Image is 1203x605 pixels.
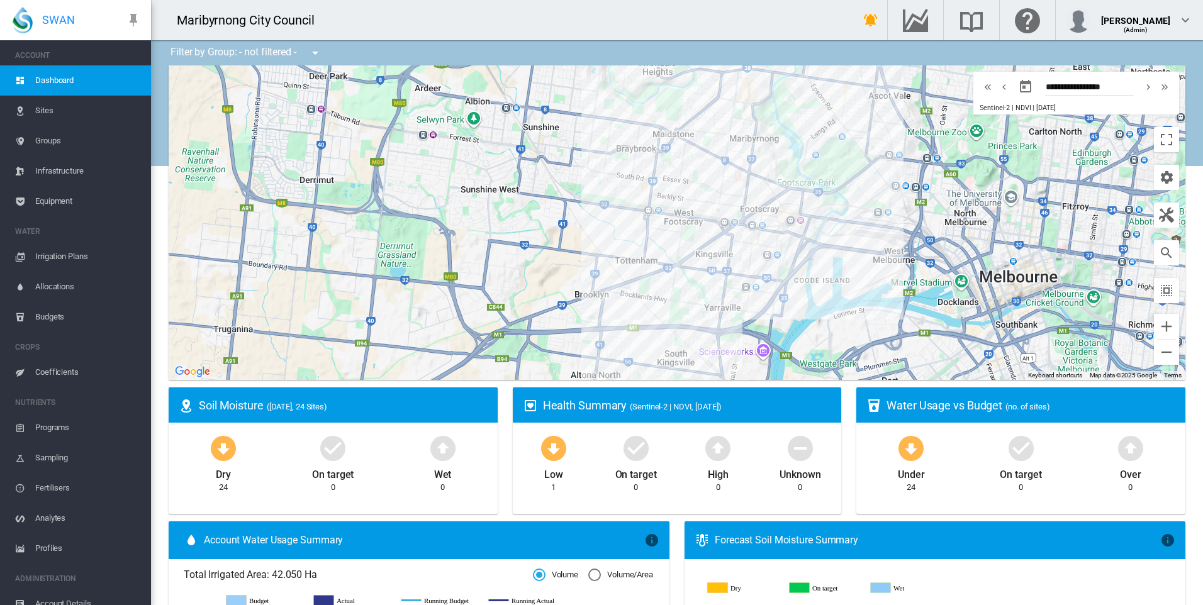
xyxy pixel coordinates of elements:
span: Map data ©2025 Google [1090,372,1157,379]
div: 0 [716,482,720,493]
div: Low [544,463,563,482]
button: icon-bell-ring [858,8,883,33]
button: icon-chevron-right [1140,79,1156,94]
span: Analytes [35,503,141,533]
div: 24 [907,482,915,493]
button: Zoom in [1154,314,1179,339]
md-icon: Go to the Data Hub [900,13,931,28]
g: Wet [871,582,943,594]
span: Equipment [35,186,141,216]
a: Terms [1164,372,1182,379]
md-icon: icon-magnify [1159,245,1174,260]
md-icon: icon-menu-down [308,45,323,60]
div: High [708,463,729,482]
a: Open this area in Google Maps (opens a new window) [172,364,213,380]
span: Sites [35,96,141,126]
md-icon: icon-chevron-double-right [1158,79,1172,94]
div: Under [898,463,925,482]
span: ACCOUNT [15,45,141,65]
img: profile.jpg [1066,8,1091,33]
span: (Sentinel-2 | NDVI, [DATE]) [630,402,721,411]
div: Maribyrnong City Council [177,11,326,29]
div: Wet [434,463,452,482]
md-icon: icon-heart-box-outline [523,398,538,413]
img: Google [172,364,213,380]
div: 0 [331,482,335,493]
div: 24 [219,482,228,493]
md-icon: icon-chevron-right [1141,79,1155,94]
div: 0 [1128,482,1133,493]
button: Keyboard shortcuts [1028,371,1082,380]
span: Programs [35,413,141,443]
g: On target [790,582,861,594]
div: 0 [1019,482,1023,493]
span: Profiles [35,533,141,563]
md-icon: Search the knowledge base [956,13,987,28]
md-icon: icon-arrow-up-bold-circle [1116,433,1146,463]
span: ([DATE], 24 Sites) [267,402,327,411]
span: Dashboard [35,65,141,96]
div: Dry [216,463,231,482]
span: Account Water Usage Summary [204,533,644,547]
md-icon: icon-water [184,533,199,548]
div: Forecast Soil Moisture Summary [715,533,1160,547]
span: Fertilisers [35,473,141,503]
md-icon: icon-checkbox-marked-circle [621,433,651,463]
div: Soil Moisture [199,397,488,413]
span: | [DATE] [1032,104,1055,112]
md-icon: icon-checkbox-marked-circle [1006,433,1036,463]
md-icon: icon-arrow-down-bold-circle [539,433,569,463]
div: Water Usage vs Budget [887,397,1175,413]
div: Filter by Group: - not filtered - [161,40,332,65]
span: ADMINISTRATION [15,569,141,589]
span: Infrastructure [35,156,141,186]
span: (Admin) [1124,26,1148,33]
md-icon: icon-cup-water [866,398,881,413]
span: WATER [15,221,141,241]
button: icon-chevron-left [996,79,1012,94]
md-icon: icon-select-all [1159,283,1174,298]
md-icon: icon-arrow-up-bold-circle [703,433,733,463]
md-icon: icon-chevron-down [1178,13,1193,28]
span: Groups [35,126,141,156]
div: Health Summary [543,397,832,413]
button: md-calendar [1013,74,1038,99]
div: 0 [634,482,638,493]
button: icon-menu-down [303,40,328,65]
g: Dry [708,582,780,594]
md-radio-button: Volume/Area [588,569,653,581]
span: SWAN [42,12,75,28]
md-icon: icon-information [1160,533,1175,548]
span: Budgets [35,302,141,332]
md-icon: Click here for help [1012,13,1043,28]
div: On target [1000,463,1041,482]
md-icon: icon-pin [126,13,141,28]
span: Sentinel-2 | NDVI [980,104,1031,112]
md-radio-button: Volume [533,569,578,581]
div: 0 [440,482,445,493]
div: On target [312,463,354,482]
md-icon: icon-minus-circle [785,433,815,463]
button: icon-cog [1154,165,1179,190]
span: NUTRIENTS [15,392,141,413]
span: CROPS [15,337,141,357]
span: Sampling [35,443,141,473]
img: SWAN-Landscape-Logo-Colour-drop.png [13,7,33,33]
div: Over [1120,463,1141,482]
button: icon-select-all [1154,278,1179,303]
div: [PERSON_NAME] [1101,9,1170,22]
md-icon: icon-arrow-up-bold-circle [428,433,458,463]
button: icon-magnify [1154,240,1179,265]
button: icon-chevron-double-left [980,79,996,94]
md-icon: icon-arrow-down-bold-circle [896,433,926,463]
md-icon: icon-bell-ring [863,13,878,28]
span: Irrigation Plans [35,241,141,272]
md-icon: icon-arrow-down-bold-circle [208,433,238,463]
md-icon: icon-chevron-left [997,79,1011,94]
md-icon: icon-chevron-double-left [981,79,995,94]
div: 0 [798,482,802,493]
md-icon: icon-checkbox-marked-circle [318,433,348,463]
md-icon: icon-information [644,533,659,548]
button: Zoom out [1154,340,1179,365]
div: Unknown [780,463,820,482]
